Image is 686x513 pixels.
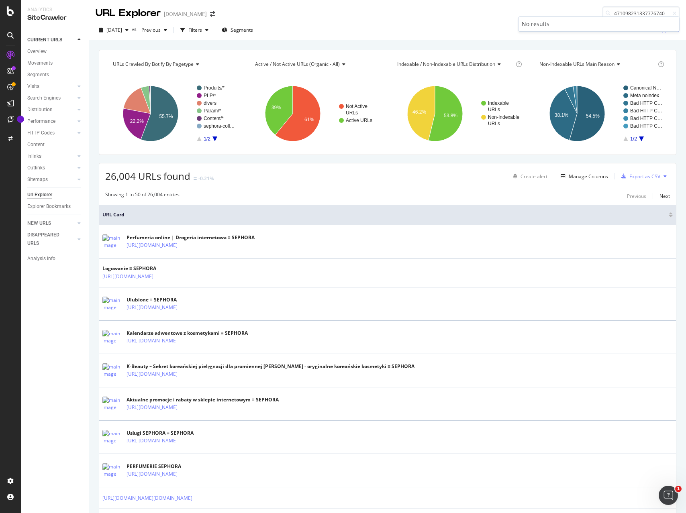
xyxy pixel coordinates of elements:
[105,191,180,201] div: Showing 1 to 50 of 26,004 entries
[27,47,83,56] a: Overview
[105,79,243,149] div: A chart.
[210,11,215,17] div: arrow-right-arrow-left
[539,61,615,67] span: Non-Indexable URLs Main Reason
[488,121,500,126] text: URLs
[102,430,122,444] img: main image
[627,193,646,199] div: Previous
[127,303,178,311] a: [URL][DOMAIN_NAME]
[27,13,82,22] div: SiteCrawler
[177,24,212,37] button: Filters
[618,170,660,183] button: Export as CSV
[412,109,426,115] text: 46.2%
[390,79,528,149] div: A chart.
[27,152,75,161] a: Inlinks
[113,61,194,67] span: URLs Crawled By Botify By pagetype
[102,363,122,378] img: main image
[194,177,197,180] img: Equal
[27,59,53,67] div: Movements
[630,136,637,142] text: 1/2
[102,297,122,311] img: main image
[304,117,314,122] text: 61%
[138,24,170,37] button: Previous
[488,100,509,106] text: Indexable
[488,114,519,120] text: Non-Indexable
[538,58,656,71] h4: Non-Indexable URLs Main Reason
[630,100,662,106] text: Bad HTTP C…
[106,26,122,33] span: 2025 Sep. 25th
[27,59,83,67] a: Movements
[444,113,457,118] text: 53.8%
[602,6,680,20] input: Find a URL
[27,117,75,126] a: Performance
[27,219,51,228] div: NEW URLS
[659,191,670,201] button: Next
[27,231,68,248] div: DISAPPEARED URLS
[111,58,236,71] h4: URLs Crawled By Botify By pagetype
[127,370,178,378] a: [URL][DOMAIN_NAME]
[522,20,676,28] div: No results
[27,254,55,263] div: Analysis Info
[204,108,221,114] text: Param/*
[17,116,24,123] div: Tooltip anchor
[675,486,682,492] span: 1
[138,26,161,33] span: Previous
[272,105,281,110] text: 39%
[510,170,547,183] button: Create alert
[204,116,224,121] text: Content/*
[630,85,661,91] text: Canonical N…
[27,94,75,102] a: Search Engines
[27,94,61,102] div: Search Engines
[27,36,62,44] div: CURRENT URLS
[532,79,670,149] svg: A chart.
[96,6,161,20] div: URL Explorer
[102,494,192,502] a: [URL][DOMAIN_NAME][DOMAIN_NAME]
[27,164,45,172] div: Outlinks
[130,118,144,124] text: 22.2%
[255,61,340,67] span: Active / Not Active URLs (organic - all)
[27,36,75,44] a: CURRENT URLS
[397,61,495,67] span: Indexable / Non-Indexable URLs distribution
[253,58,378,71] h4: Active / Not Active URLs
[188,26,202,33] div: Filters
[27,254,83,263] a: Analysis Info
[105,169,190,183] span: 26,004 URLs found
[132,26,138,33] span: vs
[27,106,53,114] div: Distribution
[586,113,600,119] text: 54.5%
[346,110,358,116] text: URLs
[27,175,75,184] a: Sitemaps
[204,85,225,91] text: Produits/*
[630,116,662,121] text: Bad HTTP C…
[231,26,253,33] span: Segments
[27,202,83,211] a: Explorer Bookmarks
[27,6,82,13] div: Analytics
[396,58,514,71] h4: Indexable / Non-Indexable URLs Distribution
[27,231,75,248] a: DISAPPEARED URLS
[27,129,75,137] a: HTTP Codes
[27,191,52,199] div: Url Explorer
[27,47,47,56] div: Overview
[102,234,122,249] img: main image
[630,108,662,114] text: Bad HTTP C…
[247,79,386,149] svg: A chart.
[127,430,212,437] div: Usługi SEPHORA ≡ SEPHORA
[127,241,178,249] a: [URL][DOMAIN_NAME]
[27,152,41,161] div: Inlinks
[27,82,75,91] a: Visits
[346,118,372,123] text: Active URLs
[204,123,235,129] text: sephora-coll…
[102,397,122,411] img: main image
[27,82,39,91] div: Visits
[627,191,646,201] button: Previous
[127,437,178,445] a: [URL][DOMAIN_NAME]
[127,463,212,470] div: PERFUMERIE SEPHORA
[127,234,255,241] div: Perfumeria online | Drogeria internetowa ≡ SEPHORA
[557,171,608,181] button: Manage Columns
[127,330,248,337] div: Kalendarze adwentowe z kosmetykami ≡ SEPHORA
[102,463,122,478] img: main image
[27,71,49,79] div: Segments
[127,296,212,303] div: Ulubione ≡ SEPHORA
[346,104,367,109] text: Not Active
